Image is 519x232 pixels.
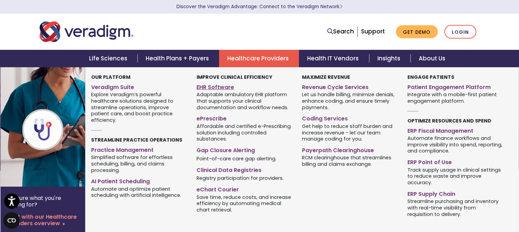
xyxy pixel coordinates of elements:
[197,175,284,182] span: Registry participation for providers.
[302,74,350,81] strong: Maximize Revenue
[0,67,110,187] img: Healthcare Provider
[407,166,502,186] span: Track supply usage in clinical settings to reduce waste and improve accuracy.
[302,91,397,111] span: Let us handle billing, minimize denials, enhance coding, and ensure timely payments.
[197,91,292,111] span: Adaptable ambulatory EHR platform that supports your clinical documentation and workflow needs.
[138,50,219,67] a: Health Plans + Payers
[407,81,502,91] a: Patient Engagement Platform
[396,25,438,39] a: Get Demo
[410,50,453,67] a: About Us
[91,91,186,124] span: Explore Veradigm’s powerful healthcare solutions designed to streamline operations, improve patie...
[302,144,397,154] a: Payerpath Clearinghouse
[444,25,476,39] a: Login
[299,50,369,67] a: Health IT Vendors
[219,50,299,67] a: Healthcare Providers
[388,183,511,224] iframe: Drift Chat Widget
[197,144,292,154] a: Gap Closure Alerting
[6,195,80,208] p: Not sure what you're looking for?
[302,113,397,122] a: Coding Services
[407,156,502,166] a: ERP Point of Use
[197,184,292,193] a: eChart Courier
[302,154,397,168] span: RCM clearinghouse that streamlines billing and claims exchange.
[197,155,276,162] span: Point-of-care care gap alerting.
[6,214,80,227] a: Start with our Healthcare Providers overview
[407,117,491,124] strong: Optimize Resources and Spend
[302,81,397,91] a: Revenue Cycle Services
[340,3,343,10] span: Learn More
[91,185,186,199] span: Automate and optimize patient scheduling with artificial intelligence.
[176,3,343,10] a: Discover the Veradigm Advantage: Connect to the Veradigm NetworkLearn More
[197,193,292,213] span: Save time, reduce costs, and increase efficiency by automating medical chart retrieval.
[197,113,292,122] a: ePrescribe
[81,50,138,67] a: Life Sciences
[40,20,133,43] img: Veradigm logo
[302,122,397,142] span: Get help to reduce staff burden and increase revenue - let our team manage coding for you.
[91,154,186,174] span: Simplified software for effortless scheduling, billing, and claims processing.
[3,212,20,229] button: Open CMP widget
[369,50,410,67] a: Insights
[407,134,502,154] span: Automate finance workflows and improve visibility into spend, reporting, and compliance.
[91,81,186,91] a: Veradigm Suite
[407,125,502,135] a: ERP Fiscal Management
[91,144,186,154] a: Practice Management
[197,164,292,174] a: Clinical Data Registries
[197,122,292,142] span: Affordable and certified e-Prescribing solution including controlled substances.
[407,74,454,81] strong: Engage Patients
[91,175,186,185] a: AI Patient Scheduling
[91,74,130,81] strong: Our Platform
[327,27,354,36] a: Search
[197,74,272,81] strong: Improve Clinical Efficiency
[197,81,292,91] a: EHR Software
[361,27,385,35] a: Support
[407,91,502,104] span: Integrate with a mobile-first patient engagement platform.
[91,136,182,143] strong: Streamline Practice Operations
